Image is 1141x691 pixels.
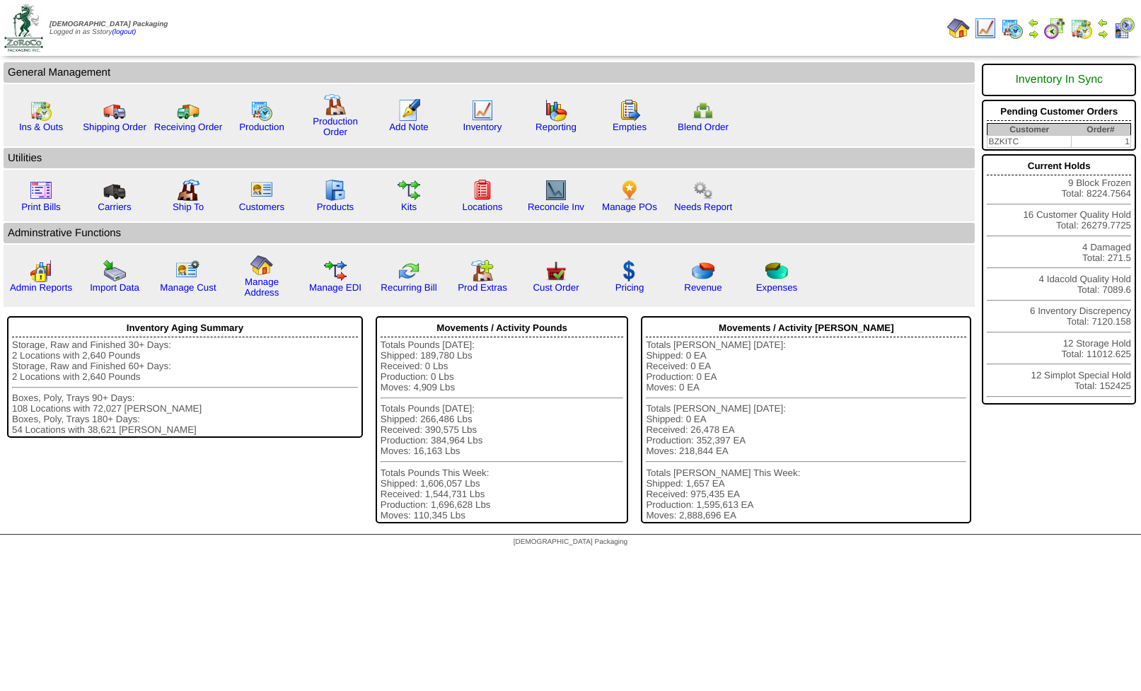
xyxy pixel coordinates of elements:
[618,260,641,282] img: dollar.gif
[21,202,61,212] a: Print Bills
[239,202,284,212] a: Customers
[1097,28,1108,40] img: arrowright.gif
[50,21,168,36] span: Logged in as Sstory
[1001,17,1024,40] img: calendarprod.gif
[987,124,1071,136] th: Customer
[175,260,202,282] img: managecust.png
[463,122,502,132] a: Inventory
[602,202,657,212] a: Manage POs
[309,282,361,293] a: Manage EDI
[83,122,146,132] a: Shipping Order
[471,260,494,282] img: prodextras.gif
[613,122,647,132] a: Empties
[160,282,216,293] a: Manage Cust
[250,99,273,122] img: calendarprod.gif
[1071,124,1130,136] th: Order#
[646,319,966,337] div: Movements / Activity [PERSON_NAME]
[458,282,507,293] a: Prod Extras
[173,202,204,212] a: Ship To
[324,260,347,282] img: edi.gif
[103,99,126,122] img: truck.gif
[245,277,279,298] a: Manage Address
[756,282,798,293] a: Expenses
[471,179,494,202] img: locations.gif
[987,66,1131,93] div: Inventory In Sync
[239,122,284,132] a: Production
[381,282,436,293] a: Recurring Bill
[398,260,420,282] img: reconcile.gif
[1113,17,1135,40] img: calendarcustomer.gif
[103,260,126,282] img: import.gif
[462,202,502,212] a: Locations
[987,136,1071,148] td: BZKITC
[947,17,970,40] img: home.gif
[177,179,199,202] img: factory2.gif
[514,538,627,546] span: [DEMOGRAPHIC_DATA] Packaging
[30,179,52,202] img: invoice2.gif
[1028,28,1039,40] img: arrowright.gif
[618,99,641,122] img: workorder.gif
[12,339,358,435] div: Storage, Raw and Finished 30+ Days: 2 Locations with 2,640 Pounds Storage, Raw and Finished 60+ D...
[19,122,63,132] a: Ins & Outs
[4,148,975,168] td: Utilities
[30,99,52,122] img: calendarinout.gif
[177,99,199,122] img: truck2.gif
[4,223,975,243] td: Adminstrative Functions
[1071,136,1130,148] td: 1
[389,122,429,132] a: Add Note
[313,116,358,137] a: Production Order
[982,154,1136,405] div: 9 Block Frozen Total: 8224.7564 16 Customer Quality Hold Total: 26279.7725 4 Damaged Total: 271.5...
[50,21,168,28] span: [DEMOGRAPHIC_DATA] Packaging
[545,260,567,282] img: cust_order.png
[401,202,417,212] a: Kits
[398,99,420,122] img: orders.gif
[1097,17,1108,28] img: arrowleft.gif
[471,99,494,122] img: line_graph.gif
[4,4,43,52] img: zoroco-logo-small.webp
[1070,17,1093,40] img: calendarinout.gif
[545,179,567,202] img: line_graph2.gif
[30,260,52,282] img: graph2.png
[692,260,714,282] img: pie_chart.png
[618,179,641,202] img: po.png
[533,282,579,293] a: Cust Order
[1043,17,1066,40] img: calendarblend.gif
[987,103,1131,121] div: Pending Customer Orders
[324,93,347,116] img: factory.gif
[112,28,136,36] a: (logout)
[98,202,131,212] a: Carriers
[678,122,729,132] a: Blend Order
[535,122,577,132] a: Reporting
[10,282,72,293] a: Admin Reports
[692,99,714,122] img: network.png
[317,202,354,212] a: Products
[154,122,222,132] a: Receiving Order
[646,339,966,521] div: Totals [PERSON_NAME] [DATE]: Shipped: 0 EA Received: 0 EA Production: 0 EA Moves: 0 EA Totals [PE...
[398,179,420,202] img: workflow.gif
[692,179,714,202] img: workflow.png
[90,282,139,293] a: Import Data
[684,282,722,293] a: Revenue
[1028,17,1039,28] img: arrowleft.gif
[381,319,624,337] div: Movements / Activity Pounds
[674,202,732,212] a: Needs Report
[528,202,584,212] a: Reconcile Inv
[974,17,997,40] img: line_graph.gif
[103,179,126,202] img: truck3.gif
[250,254,273,277] img: home.gif
[381,339,624,521] div: Totals Pounds [DATE]: Shipped: 189,780 Lbs Received: 0 Lbs Production: 0 Lbs Moves: 4,909 Lbs Tot...
[765,260,788,282] img: pie_chart2.png
[12,319,358,337] div: Inventory Aging Summary
[250,179,273,202] img: customers.gif
[615,282,644,293] a: Pricing
[987,157,1131,175] div: Current Holds
[324,179,347,202] img: cabinet.gif
[4,62,975,83] td: General Management
[545,99,567,122] img: graph.gif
